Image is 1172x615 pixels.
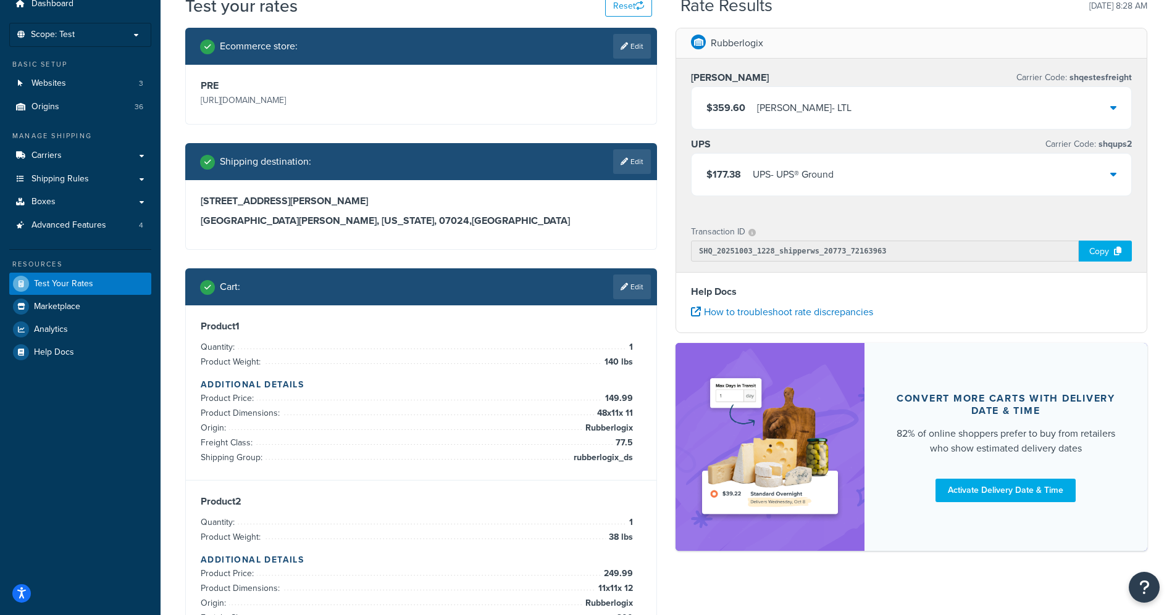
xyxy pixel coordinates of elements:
[9,131,151,141] div: Manage Shipping
[220,156,311,167] h2: Shipping destination :
[1016,69,1132,86] p: Carrier Code:
[894,392,1118,417] div: Convert more carts with delivery date & time
[34,347,74,358] span: Help Docs
[31,174,89,184] span: Shipping Rules
[613,435,633,450] span: 77.5
[220,41,298,52] h2: Ecommerce store :
[9,259,151,270] div: Resources
[201,421,229,434] span: Origin:
[201,451,266,464] span: Shipping Group:
[9,318,151,341] a: Analytics
[201,495,642,508] h3: Product 2
[201,92,418,109] p: [URL][DOMAIN_NAME]
[706,101,745,115] span: $359.60
[691,284,1132,299] h4: Help Docs
[595,581,633,596] span: 11 x 11 x 12
[9,214,151,237] a: Advanced Features4
[31,151,62,161] span: Carriers
[1045,136,1132,153] p: Carrier Code:
[9,295,151,318] a: Marketplace
[626,515,633,530] span: 1
[201,516,238,529] span: Quantity:
[613,34,651,59] a: Edit
[1129,572,1160,603] button: Open Resource Center
[31,197,56,207] span: Boxes
[9,341,151,363] a: Help Docs
[691,305,873,319] a: How to troubleshoot rate discrepancies
[139,78,143,89] span: 3
[601,355,633,369] span: 140 lbs
[9,96,151,118] a: Origins36
[201,596,229,609] span: Origin:
[9,96,151,118] li: Origins
[139,220,143,231] span: 4
[602,391,633,406] span: 149.99
[201,195,642,207] h3: [STREET_ADDRESS][PERSON_NAME]
[1067,71,1132,84] span: shqestesfreight
[894,426,1118,456] div: 82% of online shoppers prefer to buy from retailers who show estimated delivery dates
[201,320,642,332] h3: Product 1
[694,361,846,532] img: feature-image-ddt-36eae7f7280da8017bfb280eaccd9c446f90b1fe08728e4019434db127062ab4.png
[220,281,240,292] h2: Cart :
[582,421,633,435] span: Rubberlogix
[201,407,283,419] span: Product Dimensions:
[34,302,80,312] span: Marketplace
[201,530,264,543] span: Product Weight:
[936,479,1076,502] a: Activate Delivery Date & Time
[201,378,642,391] h4: Additional Details
[31,102,59,112] span: Origins
[9,72,151,95] a: Websites3
[201,80,418,92] h3: PRE
[601,566,633,581] span: 249.99
[1079,241,1132,262] div: Copy
[706,167,741,181] span: $177.38
[9,168,151,191] a: Shipping Rules
[691,223,745,241] p: Transaction ID
[201,355,264,368] span: Product Weight:
[201,215,642,227] h3: [GEOGRAPHIC_DATA][PERSON_NAME], [US_STATE], 07024 , [GEOGRAPHIC_DATA]
[31,220,106,231] span: Advanced Features
[34,324,68,335] span: Analytics
[201,392,257,405] span: Product Price:
[31,78,66,89] span: Websites
[711,35,763,52] p: Rubberlogix
[571,450,633,465] span: rubberlogix_ds
[9,273,151,295] a: Test Your Rates
[594,406,633,421] span: 48 x 11 x 11
[9,144,151,167] a: Carriers
[201,567,257,580] span: Product Price:
[135,102,143,112] span: 36
[691,138,711,151] h3: UPS
[201,341,238,353] span: Quantity:
[201,582,283,595] span: Product Dimensions:
[34,279,93,289] span: Test Your Rates
[9,191,151,213] a: Boxes
[201,553,642,566] h4: Additional Details
[753,166,834,183] div: UPS - UPS® Ground
[613,149,651,174] a: Edit
[691,72,769,84] h3: [PERSON_NAME]
[1096,138,1132,151] span: shqups2
[757,99,852,117] div: [PERSON_NAME] - LTL
[9,72,151,95] li: Websites
[31,30,75,40] span: Scope: Test
[582,596,633,611] span: Rubberlogix
[201,436,256,449] span: Freight Class:
[606,530,633,545] span: 38 lbs
[9,59,151,70] div: Basic Setup
[626,340,633,355] span: 1
[9,214,151,237] li: Advanced Features
[613,274,651,299] a: Edit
